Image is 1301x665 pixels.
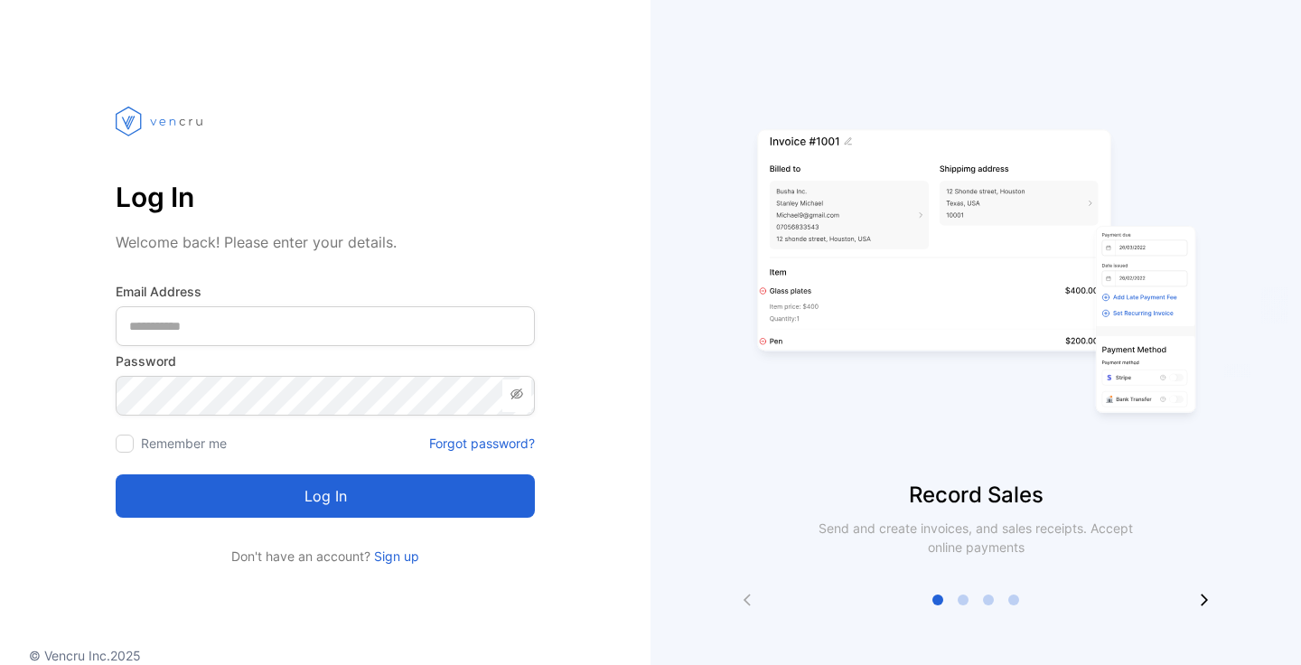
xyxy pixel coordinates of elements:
p: Don't have an account? [116,547,535,566]
a: Sign up [370,548,419,564]
img: slider image [750,72,1202,479]
button: Log in [116,474,535,518]
p: Log In [116,175,535,219]
p: Welcome back! Please enter your details. [116,231,535,253]
img: vencru logo [116,72,206,170]
a: Forgot password? [429,434,535,453]
p: Send and create invoices, and sales receipts. Accept online payments [802,519,1149,557]
label: Email Address [116,282,535,301]
p: Record Sales [650,479,1301,511]
label: Remember me [141,436,227,451]
label: Password [116,351,535,370]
